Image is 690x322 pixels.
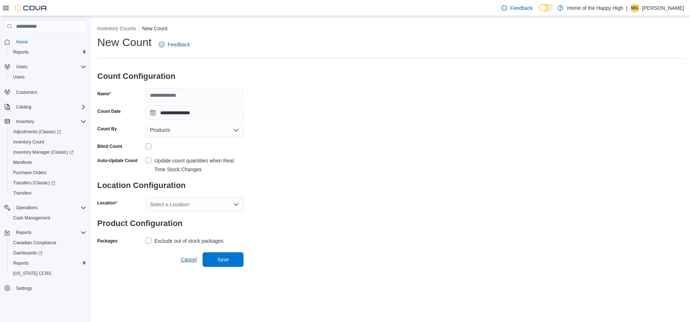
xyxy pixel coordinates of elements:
[10,249,45,257] a: Dashboards
[4,34,86,313] nav: Complex example
[10,138,86,146] span: Inventory Count
[16,64,27,70] span: Users
[1,87,89,97] button: Customers
[13,271,51,276] span: [US_STATE] CCRS
[10,238,86,247] span: Canadian Compliance
[10,127,86,136] span: Adjustments (Classic)
[7,268,89,279] button: [US_STATE] CCRS
[16,39,28,45] span: Home
[10,179,86,187] span: Transfers (Classic)
[1,203,89,213] button: Operations
[13,250,42,256] span: Dashboards
[13,190,31,196] span: Transfers
[1,102,89,112] button: Catalog
[97,25,684,34] nav: An example of EuiBreadcrumbs
[10,158,86,167] span: Manifests
[10,73,86,81] span: Users
[15,4,48,12] img: Cova
[97,91,111,97] label: Name
[10,48,86,57] span: Reports
[567,4,623,12] p: Home of the Happy High
[13,228,34,237] button: Reports
[10,168,86,177] span: Purchase Orders
[13,117,37,126] button: Inventory
[10,148,76,157] a: Inventory Manager (Classic)
[13,37,86,46] span: Home
[203,252,244,267] button: Save
[97,212,244,235] h3: Product Configuration
[178,252,200,267] button: Cancel
[142,26,167,31] button: New Count
[13,38,31,46] a: Home
[10,249,86,257] span: Dashboards
[13,129,61,135] span: Adjustments (Classic)
[13,170,46,176] span: Purchase Orders
[97,65,244,88] h3: Count Configuration
[13,284,35,293] a: Settings
[217,256,229,263] span: Save
[1,283,89,294] button: Settings
[7,213,89,223] button: Cash Management
[10,214,86,222] span: Cash Management
[13,103,86,111] span: Catalog
[7,178,89,188] a: Transfers (Classic)
[1,116,89,127] button: Inventory
[631,4,638,12] span: MG
[13,87,86,96] span: Customers
[10,269,54,278] a: [US_STATE] CCRS
[7,188,89,198] button: Transfers
[154,156,244,174] div: Update count quantities when Real Time Stock Changes
[642,4,684,12] p: [PERSON_NAME]
[7,238,89,248] button: Canadian Compliance
[13,117,86,126] span: Inventory
[13,103,34,111] button: Catalog
[7,72,89,82] button: Users
[10,148,86,157] span: Inventory Manager (Classic)
[7,258,89,268] button: Reports
[630,4,639,12] div: Melissa Granrud
[10,168,49,177] a: Purchase Orders
[10,189,34,198] a: Transfers
[97,238,117,244] label: Packages
[10,189,86,198] span: Transfers
[233,202,239,207] button: Open list of options
[146,106,244,120] input: Press the down key to open a popover containing a calendar.
[13,49,29,55] span: Reports
[10,238,59,247] a: Canadian Compliance
[13,62,86,71] span: Users
[498,1,535,15] a: Feedback
[16,230,31,235] span: Reports
[1,227,89,238] button: Reports
[1,37,89,47] button: Home
[10,127,64,136] a: Adjustments (Classic)
[13,228,86,237] span: Reports
[150,126,170,134] span: Products
[10,158,35,167] a: Manifests
[10,179,58,187] a: Transfers (Classic)
[10,259,31,268] a: Reports
[97,26,136,31] button: Inventory Counts
[7,248,89,258] a: Dashboards
[7,137,89,147] button: Inventory Count
[13,160,32,165] span: Manifests
[97,126,117,132] label: Count By
[97,35,151,50] h1: New Count
[7,127,89,137] a: Adjustments (Classic)
[97,143,122,149] div: Blind Count
[7,168,89,178] button: Purchase Orders
[510,4,532,12] span: Feedback
[13,74,24,80] span: Users
[13,88,40,97] a: Customers
[13,139,44,145] span: Inventory Count
[7,47,89,57] button: Reports
[13,62,30,71] button: Users
[154,237,223,245] div: Exclude out of stock packages
[97,158,137,164] label: Auto-Update Count
[13,203,86,212] span: Operations
[13,284,86,293] span: Settings
[16,205,38,211] span: Operations
[16,285,32,291] span: Settings
[16,89,37,95] span: Customers
[13,215,50,221] span: Cash Management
